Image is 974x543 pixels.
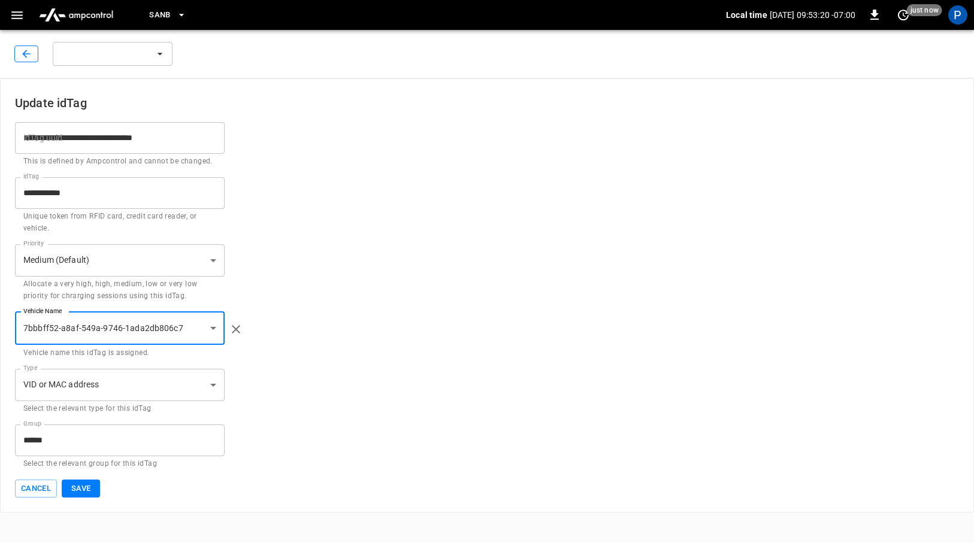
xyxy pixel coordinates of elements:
[15,369,225,401] div: VID or MAC address
[770,9,855,21] p: [DATE] 09:53:20 -07:00
[907,4,942,16] span: just now
[23,239,44,248] label: Priority
[15,93,959,113] h6: Update idTag
[144,4,191,27] button: SanB
[15,480,57,498] button: Cancel
[23,419,41,429] label: Group
[23,403,216,415] p: Select the relevant type for this idTag
[23,363,37,373] label: Type
[894,5,913,25] button: set refresh interval
[149,8,171,22] span: SanB
[948,5,967,25] div: profile-icon
[23,347,216,359] p: Vehicle name this idTag is assigned.
[62,480,100,498] button: Save
[23,211,216,235] p: Unique token from RFID card, credit card reader, or vehicle.
[23,172,39,181] label: idTag
[23,278,216,302] p: Allocate a very high, high, medium, low or very low priority for chrarging sessions using this id...
[15,317,225,339] div: 7bbbff52-a8af-549a-9746-1ada2db806c7
[726,9,767,21] p: Local time
[23,307,62,316] label: Vehicle Name
[34,4,118,26] img: ampcontrol.io logo
[15,244,225,277] div: Medium (Default)
[23,458,216,470] p: Select the relevant group for this idTag
[23,156,216,168] p: This is defined by Ampcontrol and cannot be changed.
